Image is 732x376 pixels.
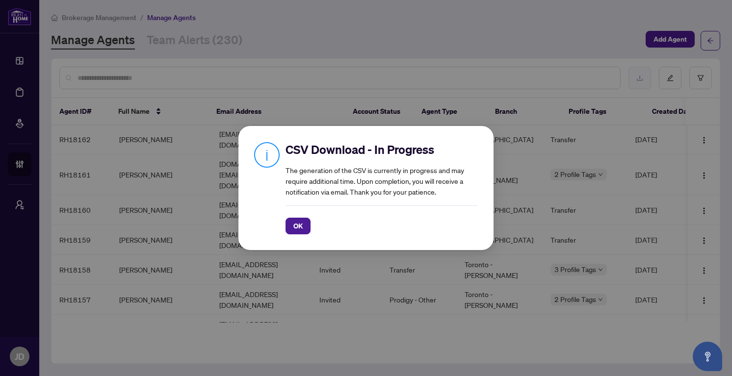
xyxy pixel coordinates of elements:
span: OK [293,218,303,234]
img: info icon [254,142,280,168]
h2: CSV Download - In Progress [286,142,478,157]
button: Open asap [693,342,722,371]
div: The generation of the CSV is currently in progress and may require additional time. Upon completi... [286,165,478,198]
button: OK [286,218,311,234]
